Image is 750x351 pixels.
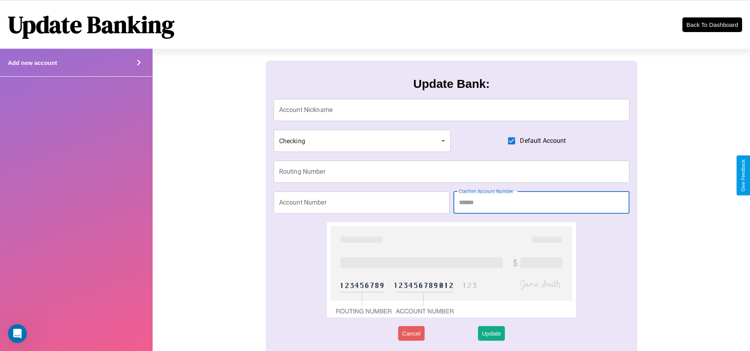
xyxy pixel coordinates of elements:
[682,17,742,32] button: Back To Dashboard
[8,324,27,343] iframe: Intercom live chat
[398,326,425,341] button: Cancel
[8,8,174,41] h1: Update Banking
[8,59,57,66] h4: Add new account
[741,159,746,192] div: Give Feedback
[274,130,451,152] div: Checking
[459,188,513,195] label: Confirm Account Number
[478,326,505,341] button: Update
[327,222,576,317] img: check
[413,77,489,91] h3: Update Bank:
[520,136,566,146] span: Default Account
